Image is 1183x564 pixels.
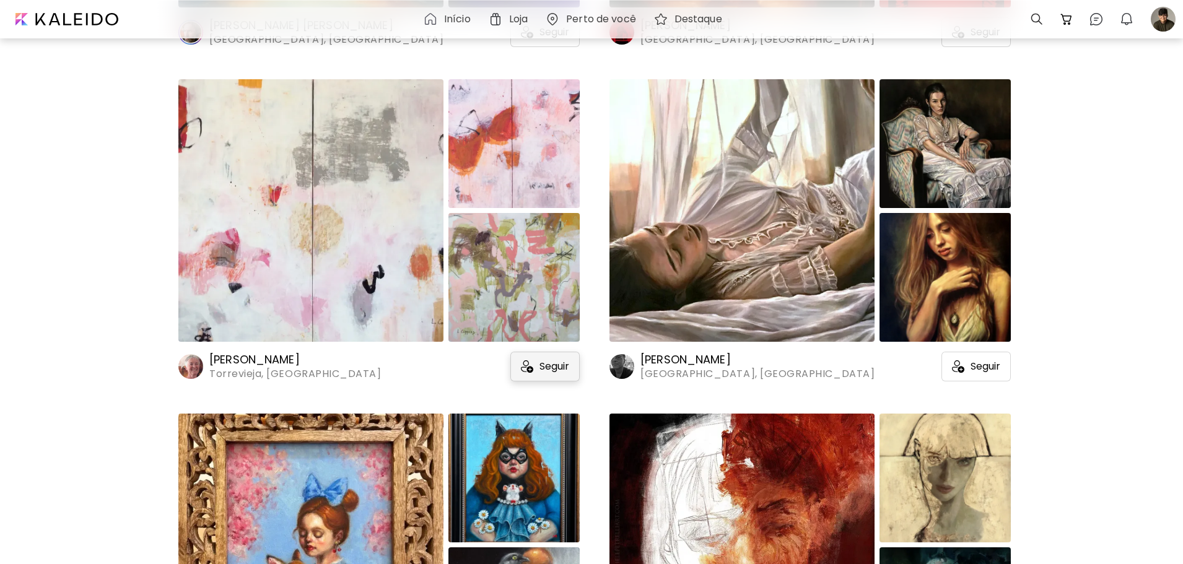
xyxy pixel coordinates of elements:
[941,352,1011,381] div: Seguir
[178,77,580,381] a: https://cdn.kaleido.art/CDN/Artwork/128108/Thumbnail/large.webp?updated=574917https://cdn.kaleido...
[539,360,569,373] span: Seguir
[444,14,471,24] h6: Início
[1116,9,1137,30] button: bellIcon
[640,367,875,381] span: [GEOGRAPHIC_DATA], [GEOGRAPHIC_DATA]
[448,213,580,342] img: https://cdn.kaleido.art/CDN/Artwork/57951/Thumbnail/medium.webp?updated=264838
[448,79,580,208] img: https://cdn.kaleido.art/CDN/Artwork/125183/Thumbnail/medium.webp?updated=561242
[178,79,443,342] img: https://cdn.kaleido.art/CDN/Artwork/128108/Thumbnail/large.webp?updated=574917
[640,33,875,46] span: [GEOGRAPHIC_DATA], [GEOGRAPHIC_DATA]
[880,213,1011,342] img: https://cdn.kaleido.art/CDN/Artwork/143046/Thumbnail/medium.webp?updated=644482
[952,360,964,373] img: icon
[653,12,727,27] a: Destaque
[131,72,141,82] img: tab_keywords_by_traffic_grey.svg
[32,32,139,42] div: Domínio: [DOMAIN_NAME]
[35,20,61,30] div: v 4.0.25
[51,72,61,82] img: tab_domain_overview_orange.svg
[509,14,528,24] h6: Loja
[1089,12,1104,27] img: chatIcon
[20,32,30,42] img: website_grey.svg
[488,12,533,27] a: Loja
[545,12,641,27] a: Perto de você
[674,14,722,24] h6: Destaque
[209,367,381,381] span: Torrevieja, [GEOGRAPHIC_DATA]
[448,414,580,542] img: https://cdn.kaleido.art/CDN/Artwork/171827/Thumbnail/medium.webp?updated=762416
[971,360,1000,373] span: Seguir
[209,352,381,367] h6: [PERSON_NAME]
[640,352,875,367] h6: [PERSON_NAME]
[1059,12,1074,27] img: cart
[144,73,199,81] div: Palavras-chave
[209,33,443,46] span: [GEOGRAPHIC_DATA], [GEOGRAPHIC_DATA]
[65,73,95,81] div: Domínio
[20,20,30,30] img: logo_orange.svg
[880,79,1011,208] img: https://cdn.kaleido.art/CDN/Artwork/137627/Thumbnail/medium.webp?updated=620977
[609,77,1011,381] a: https://cdn.kaleido.art/CDN/Artwork/143040/Thumbnail/large.webp?updated=644100https://cdn.kaleido...
[521,360,533,373] img: icon
[609,79,875,342] img: https://cdn.kaleido.art/CDN/Artwork/143040/Thumbnail/large.webp?updated=644100
[566,14,636,24] h6: Perto de você
[1119,12,1134,27] img: bellIcon
[423,12,476,27] a: Início
[880,414,1011,542] img: https://cdn.kaleido.art/CDN/Artwork/148509/Thumbnail/medium.webp?updated=660735
[510,352,580,381] div: Seguir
